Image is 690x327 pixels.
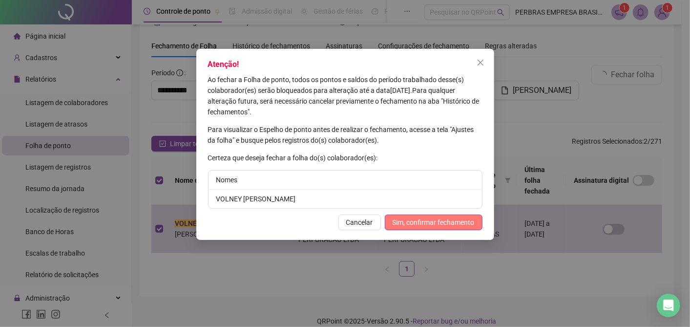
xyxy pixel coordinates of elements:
[208,87,480,116] span: Para qualquer alteração futura, será necessário cancelar previamente o fechamento na aba "Históri...
[216,176,238,184] span: Nomes
[473,55,488,70] button: Close
[346,217,373,228] span: Cancelar
[208,154,378,162] span: Certeza que deseja fechar a folha do(s) colaborador(es):
[385,215,482,230] button: Sim, confirmar fechamento
[657,294,680,317] div: Open Intercom Messenger
[208,74,482,117] p: [DATE] .
[393,217,475,228] span: Sim, confirmar fechamento
[208,60,239,69] span: Atenção!
[477,59,484,66] span: close
[208,126,474,144] span: Para visualizar o Espelho de ponto antes de realizar o fechamento, acesse a tela "Ajustes da folh...
[338,215,381,230] button: Cancelar
[209,190,482,208] li: VOLNEY [PERSON_NAME]
[208,76,464,94] span: Ao fechar a Folha de ponto, todos os pontos e saldos do período trabalhado desse(s) colaborador(e...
